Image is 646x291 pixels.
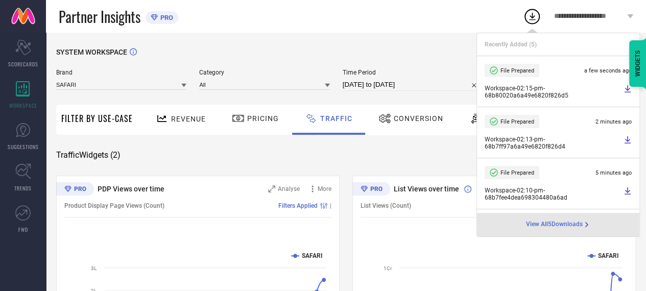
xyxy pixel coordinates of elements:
[318,185,331,192] span: More
[8,143,39,151] span: SUGGESTIONS
[56,69,186,76] span: Brand
[485,85,621,99] span: Workspace - 02:15-pm - 68b80020a6a49e6820f826d5
[394,114,443,123] span: Conversion
[158,14,173,21] span: PRO
[91,265,97,271] text: 3L
[171,115,206,123] span: Revenue
[278,202,318,209] span: Filters Applied
[18,226,28,233] span: FWD
[199,69,329,76] span: Category
[500,67,534,74] span: File Prepared
[98,185,164,193] span: PDP Views over time
[268,185,275,192] svg: Zoom
[595,169,632,176] span: 5 minutes ago
[14,184,32,192] span: TRENDS
[361,202,411,209] span: List Views (Count)
[61,112,133,125] span: Filter By Use-Case
[278,185,300,192] span: Analyse
[624,187,632,201] a: Download
[330,202,331,209] span: |
[485,41,537,48] span: Recently Added ( 5 )
[598,252,619,259] text: SAFARI
[526,221,591,229] div: Open download page
[624,136,632,150] a: Download
[500,169,534,176] span: File Prepared
[485,187,621,201] span: Workspace - 02:10-pm - 68b7fee4dea698304480a6ad
[320,114,352,123] span: Traffic
[8,60,38,68] span: SCORECARDS
[302,252,323,259] text: SAFARI
[485,136,621,150] span: Workspace - 02:13-pm - 68b7ff97a6a49e6820f826d4
[247,114,279,123] span: Pricing
[595,118,632,125] span: 2 minutes ago
[343,79,481,91] input: Select time period
[384,265,392,271] text: 1Cr
[394,185,459,193] span: List Views over time
[526,221,591,229] a: View All5Downloads
[59,6,140,27] span: Partner Insights
[56,150,121,160] span: Traffic Widgets ( 2 )
[624,85,632,99] a: Download
[523,7,541,26] div: Open download list
[56,48,127,56] span: SYSTEM WORKSPACE
[64,202,164,209] span: Product Display Page Views (Count)
[9,102,37,109] span: WORKSPACE
[500,118,534,125] span: File Prepared
[584,67,632,74] span: a few seconds ago
[343,69,481,76] span: Time Period
[526,221,583,229] span: View All 5 Downloads
[56,182,94,198] div: Premium
[352,182,390,198] div: Premium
